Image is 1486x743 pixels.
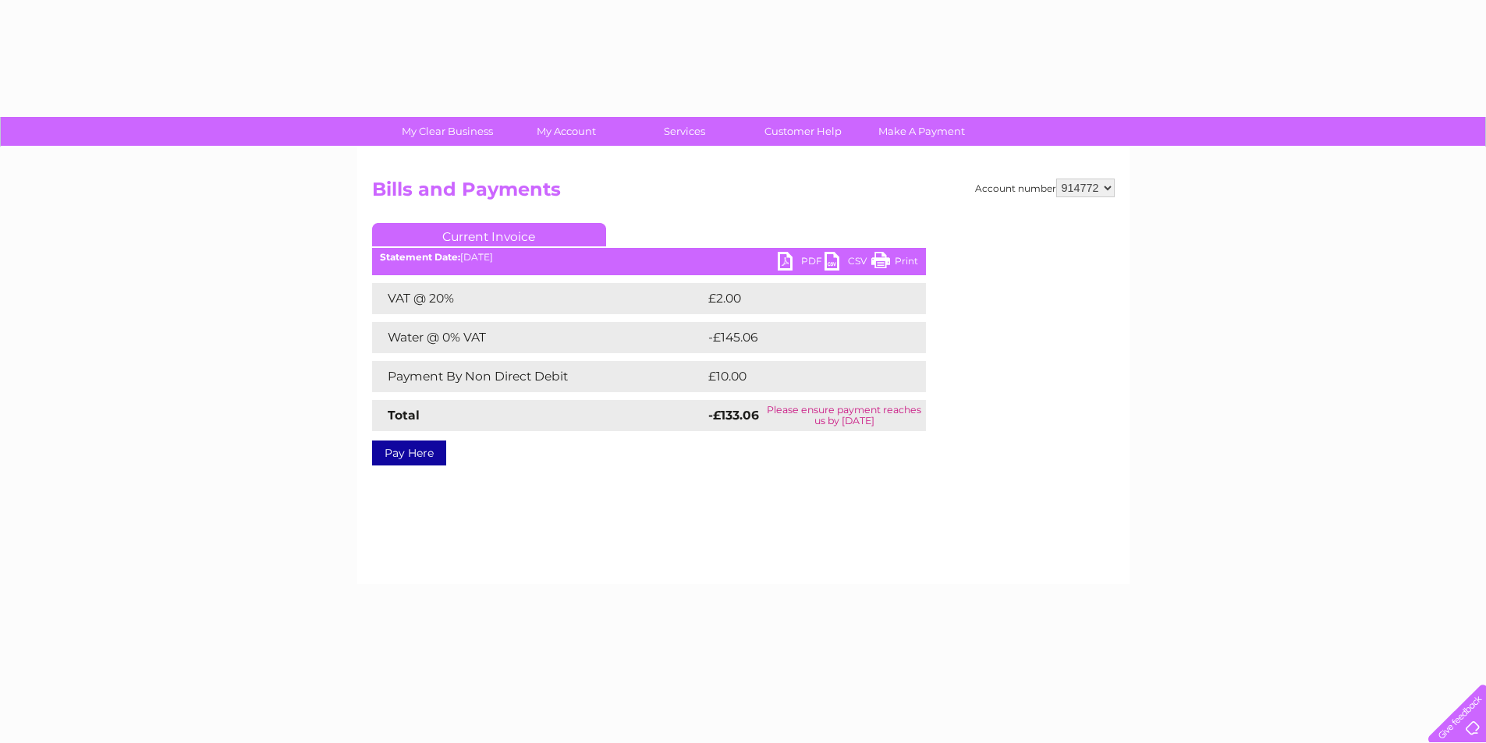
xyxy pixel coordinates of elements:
[502,117,630,146] a: My Account
[372,252,926,263] div: [DATE]
[704,361,894,392] td: £10.00
[620,117,749,146] a: Services
[380,251,460,263] b: Statement Date:
[975,179,1115,197] div: Account number
[763,400,926,431] td: Please ensure payment reaches us by [DATE]
[372,322,704,353] td: Water @ 0% VAT
[704,322,899,353] td: -£145.06
[372,223,606,246] a: Current Invoice
[704,283,890,314] td: £2.00
[372,283,704,314] td: VAT @ 20%
[857,117,986,146] a: Make A Payment
[739,117,867,146] a: Customer Help
[372,361,704,392] td: Payment By Non Direct Debit
[825,252,871,274] a: CSV
[708,408,759,423] strong: -£133.06
[372,440,446,465] a: Pay Here
[383,117,512,146] a: My Clear Business
[871,252,918,274] a: Print
[388,408,420,423] strong: Total
[372,179,1115,208] h2: Bills and Payments
[778,252,825,274] a: PDF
